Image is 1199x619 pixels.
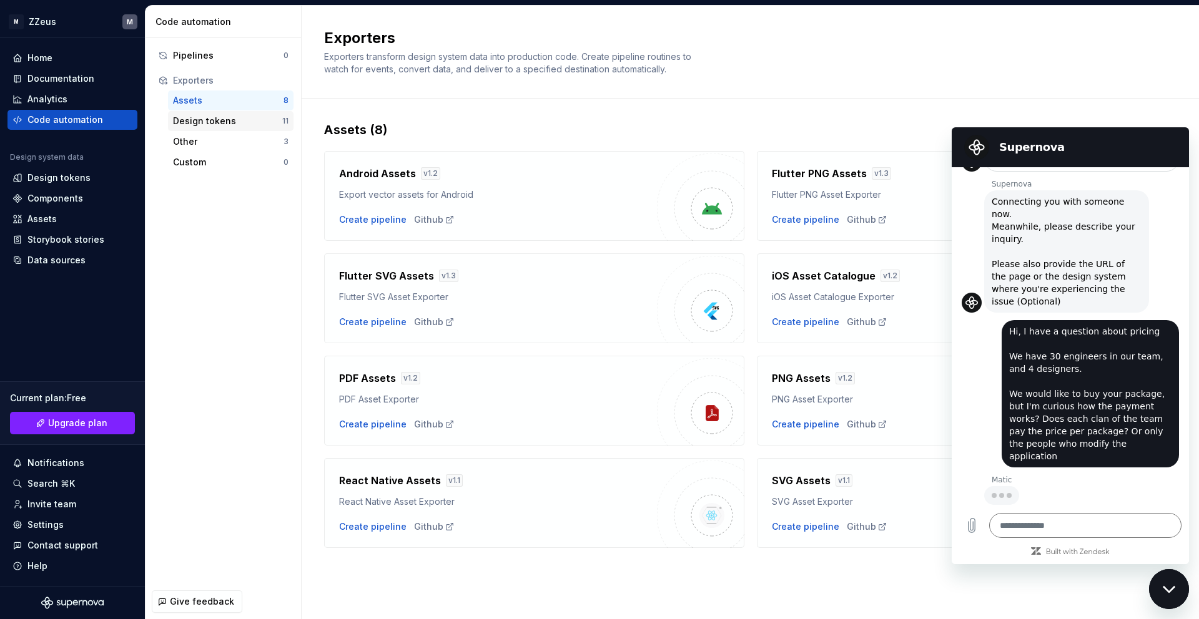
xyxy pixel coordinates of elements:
[836,474,852,487] div: v 1.1
[414,418,455,431] a: Github
[282,116,289,126] div: 11
[847,520,887,533] a: Github
[168,111,294,131] button: Design tokens11
[324,51,694,74] span: Exporters transform design system data into production code. Create pipeline routines to watch fo...
[7,230,137,250] a: Storybook stories
[41,597,104,609] a: Supernova Logo
[27,93,67,105] div: Analytics
[27,498,76,510] div: Invite team
[772,291,1090,303] div: iOS Asset Catalogue Exporter
[772,418,839,431] button: Create pipeline
[7,209,137,229] a: Assets
[7,168,137,188] a: Design tokens
[27,457,84,469] div: Notifications
[284,157,289,167] div: 0
[772,520,839,533] button: Create pipeline
[339,213,407,226] button: Create pipeline
[401,372,420,384] div: v 1.2
[9,14,24,29] div: M
[339,291,657,303] div: Flutter SVG Asset Exporter
[168,90,294,110] button: Assets8
[836,372,855,384] div: v 1.2
[27,233,104,246] div: Storybook stories
[173,156,284,168] div: Custom
[27,254,86,266] div: Data sources
[847,418,887,431] div: Github
[339,316,407,328] button: Create pipeline
[27,172,91,184] div: Design tokens
[339,166,416,181] h4: Android Assets
[339,473,441,488] h4: React Native Assets
[27,560,47,572] div: Help
[439,270,458,282] div: v 1.3
[324,121,1177,139] div: Assets (8)
[173,94,284,107] div: Assets
[772,393,1090,406] div: PNG Asset Exporter
[339,188,657,201] div: Export vector assets for Android
[847,316,887,328] a: Github
[772,316,839,328] button: Create pipeline
[2,8,142,35] button: MZZeusM
[7,188,137,208] a: Components
[7,110,137,130] a: Code automation
[168,132,294,152] a: Other3
[173,115,282,127] div: Design tokens
[414,213,455,226] div: Github
[7,48,137,68] a: Home
[881,270,900,282] div: v 1.2
[170,595,234,608] span: Give feedback
[847,213,887,226] a: Github
[414,316,455,328] a: Github
[772,371,831,386] h4: PNG Assets
[27,539,98,552] div: Contact support
[7,494,137,514] a: Invite team
[772,213,839,226] button: Create pipeline
[7,89,137,109] a: Analytics
[952,127,1189,564] iframe: Messaging window
[421,167,440,180] div: v 1.2
[446,474,463,487] div: v 1.1
[324,28,1162,48] h2: Exporters
[339,520,407,533] button: Create pipeline
[772,166,867,181] h4: Flutter PNG Assets
[48,417,107,429] span: Upgrade plan
[772,268,876,283] h4: iOS Asset Catalogue
[10,392,135,404] div: Current plan : Free
[339,371,396,386] h4: PDF Assets
[27,192,83,205] div: Components
[284,51,289,61] div: 0
[153,46,294,66] button: Pipelines0
[127,17,133,27] div: M
[339,268,434,283] h4: Flutter SVG Assets
[284,95,289,105] div: 8
[168,152,294,172] button: Custom0
[27,213,57,225] div: Assets
[7,515,137,535] a: Settings
[29,16,56,28] div: ZZeus
[7,250,137,270] a: Data sources
[173,49,284,62] div: Pipelines
[339,418,407,431] button: Create pipeline
[7,474,137,494] button: Search ⌘K
[1149,569,1189,609] iframe: Button to launch messaging window, conversation in progress
[772,495,1090,508] div: SVG Asset Exporter
[7,535,137,555] button: Contact support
